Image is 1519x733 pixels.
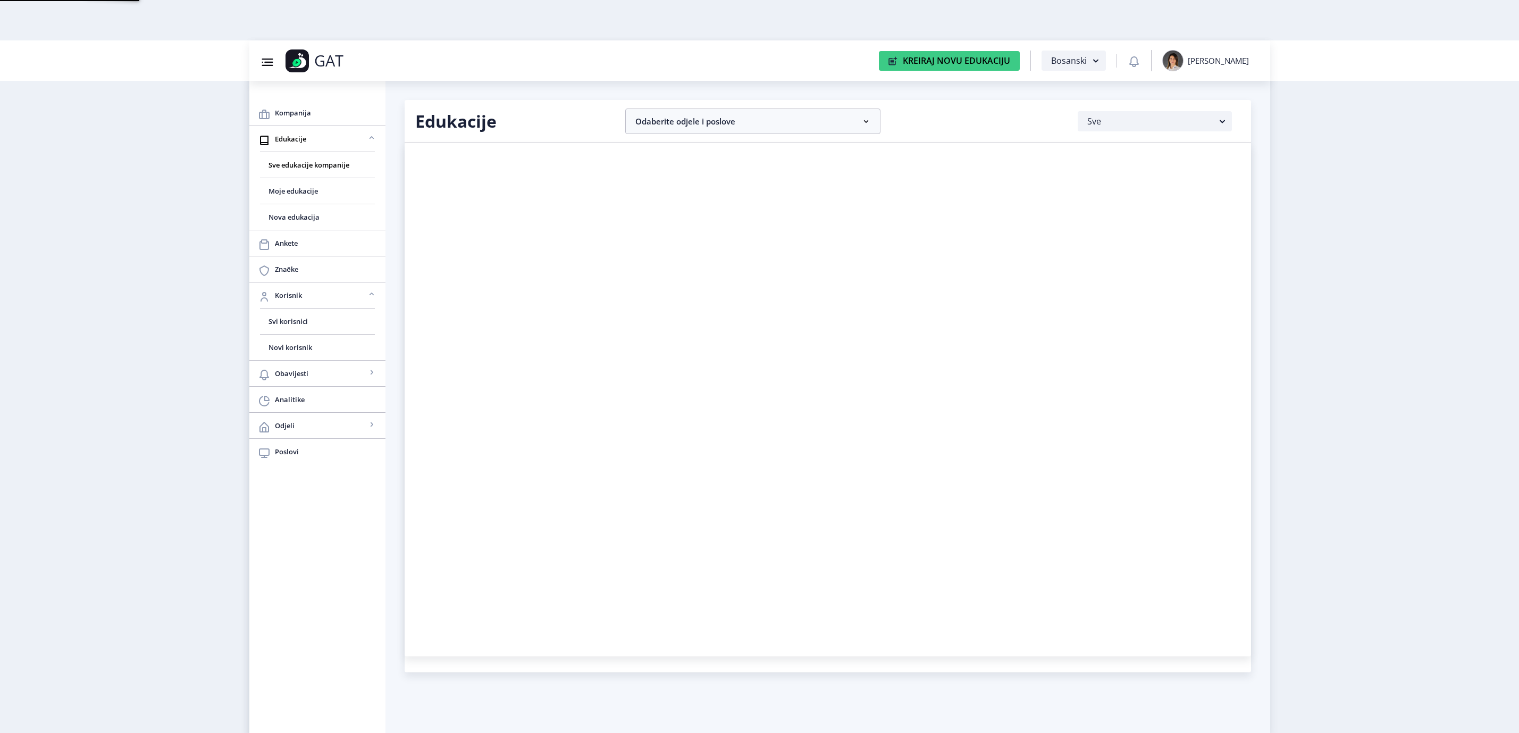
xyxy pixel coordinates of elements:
p: GAT [314,55,343,66]
span: Novi korisnik [268,341,366,354]
a: Značke [249,256,385,282]
span: Odjeli [275,419,366,432]
span: Analitike [275,393,377,406]
a: Moje edukacije [260,178,375,204]
a: Odjeli [249,413,385,438]
span: Obavijesti [275,367,366,380]
span: Značke [275,263,377,276]
span: Svi korisnici [268,315,366,328]
a: Analitike [249,387,385,412]
a: Kompanija [249,100,385,126]
a: Novi korisnik [260,335,375,360]
span: Moje edukacije [268,185,366,197]
a: Ankete [249,230,385,256]
span: Korisnik [275,289,366,302]
a: Korisnik [249,282,385,308]
a: Sve edukacije kompanije [260,152,375,178]
span: Edukacije [275,132,366,145]
span: Nova edukacija [268,211,366,223]
a: Svi korisnici [260,309,375,334]
span: Sve edukacije kompanije [268,159,366,171]
span: Poslovi [275,445,377,458]
a: Obavijesti [249,361,385,386]
span: Kompanija [275,106,377,119]
a: Edukacije [249,126,385,152]
button: Sve [1078,111,1232,131]
h2: Edukacije [415,111,610,132]
button: Kreiraj Novu Edukaciju [879,51,1020,71]
img: create-new-education-icon.svg [888,56,897,65]
a: Nova edukacija [260,204,375,230]
button: Bosanski [1042,51,1105,71]
a: GAT [286,49,411,72]
div: [PERSON_NAME] [1188,55,1249,66]
span: Ankete [275,237,377,249]
a: Poslovi [249,439,385,464]
nb-accordion-item-header: Odaberite odjele i poslove [625,109,880,134]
